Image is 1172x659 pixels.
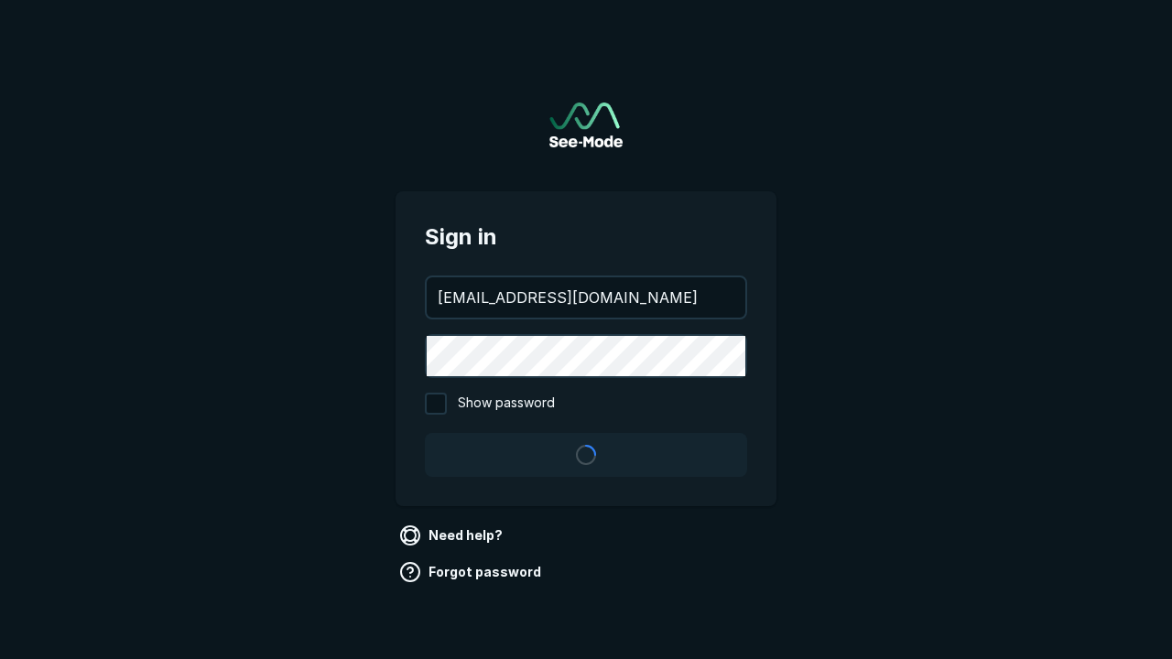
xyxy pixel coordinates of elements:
span: Show password [458,393,555,415]
img: See-Mode Logo [549,103,623,147]
a: Need help? [396,521,510,550]
span: Sign in [425,221,747,254]
a: Go to sign in [549,103,623,147]
a: Forgot password [396,557,548,587]
input: your@email.com [427,277,745,318]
